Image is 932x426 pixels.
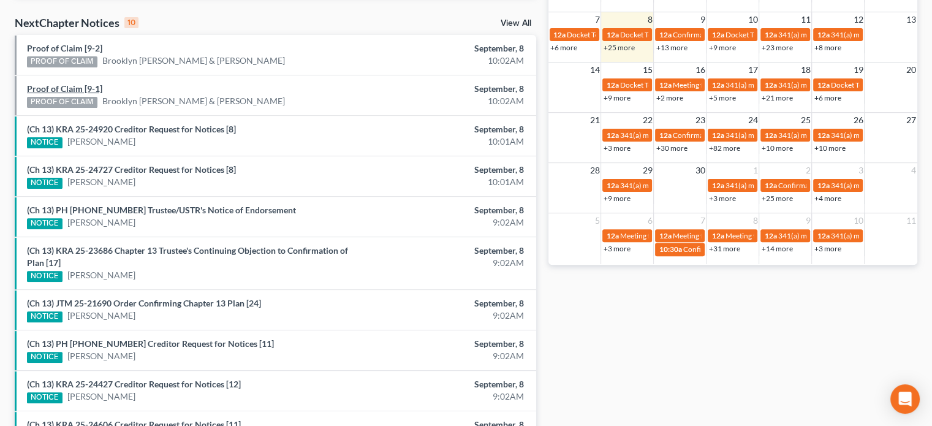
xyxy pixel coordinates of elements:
span: 12a [606,231,618,240]
span: 12a [711,30,724,39]
div: September, 8 [366,338,524,350]
a: +5 more [708,93,735,102]
a: +25 more [603,43,634,52]
span: 11 [905,213,917,228]
span: Confirmation hearing for [PERSON_NAME] [778,181,917,190]
span: 29 [641,163,653,178]
div: September, 8 [366,245,524,257]
div: September, 8 [366,123,524,135]
a: [PERSON_NAME] [67,390,135,403]
div: 10:02AM [366,95,524,107]
span: 7 [593,12,600,27]
div: September, 8 [366,204,524,216]
a: (Ch 13) KRA 25-24427 Creditor Request for Notices [12] [27,379,241,389]
span: Meeting for [PERSON_NAME] [619,231,716,240]
span: 30 [694,163,706,178]
span: Confirmation hearing for [PERSON_NAME] [672,131,811,140]
span: 22 [641,113,653,127]
span: 8 [751,213,759,228]
a: +9 more [603,93,630,102]
span: 341(a) meeting for [PERSON_NAME] [778,131,896,140]
span: 10 [746,12,759,27]
span: 12a [764,131,776,140]
a: +82 more [708,143,740,153]
span: 12a [817,131,829,140]
a: +25 more [761,194,792,203]
span: 12a [764,181,776,190]
span: 18 [799,63,811,77]
span: 12a [659,80,671,89]
span: 20 [905,63,917,77]
a: (Ch 13) PH [PHONE_NUMBER] Trustee/USTR's Notice of Endorsement [27,205,296,215]
span: Confirmation hearing for [PERSON_NAME] [672,30,811,39]
span: Meeting for [PERSON_NAME] [672,80,768,89]
a: (Ch 13) KRA 25-24920 Creditor Request for Notices [8] [27,124,236,134]
a: (Ch 13) KRA 25-23686 Chapter 13 Trustee's Continuing Objection to Confirmation of Plan [17] [27,245,348,268]
span: Meeting for [PERSON_NAME] [672,231,768,240]
span: 12a [606,181,618,190]
span: 2 [804,163,811,178]
span: 1 [751,163,759,178]
a: +8 more [814,43,841,52]
span: 12a [711,131,724,140]
a: [PERSON_NAME] [67,310,135,322]
span: 10:30a [659,245,681,254]
span: 9 [804,213,811,228]
a: Proof of Claim [9-1] [27,83,102,94]
span: 16 [694,63,706,77]
span: 27 [905,113,917,127]
a: +10 more [814,143,845,153]
span: 23 [694,113,706,127]
span: 11 [799,12,811,27]
div: 10:01AM [366,176,524,188]
span: 21 [588,113,600,127]
div: 10:02AM [366,55,524,67]
div: 9:02AM [366,216,524,229]
div: 10:01AM [366,135,524,148]
div: 9:02AM [366,350,524,362]
span: 3 [857,163,864,178]
div: NextChapter Notices [15,15,138,30]
span: 341(a) meeting for [PERSON_NAME] [725,80,843,89]
span: 341(a) meeting for [PERSON_NAME] [725,131,843,140]
a: +21 more [761,93,792,102]
a: +6 more [550,43,577,52]
span: 8 [646,12,653,27]
span: 25 [799,113,811,127]
a: +3 more [708,194,735,203]
span: 4 [910,163,917,178]
a: +31 more [708,244,740,253]
a: Proof of Claim [9-2] [27,43,102,53]
span: 341(a) meeting for [PERSON_NAME] [778,30,896,39]
div: NOTICE [27,178,63,189]
span: Confirmation Hearing for [PERSON_NAME] [683,245,823,254]
span: 12a [606,131,618,140]
a: (Ch 13) PH [PHONE_NUMBER] Creditor Request for Notices [11] [27,338,274,349]
div: September, 8 [366,297,524,310]
div: 9:02AM [366,257,524,269]
a: +4 more [814,194,841,203]
div: 9:02AM [366,390,524,403]
a: [PERSON_NAME] [67,216,135,229]
div: NOTICE [27,137,63,148]
a: +3 more [603,143,630,153]
a: +23 more [761,43,792,52]
span: 12a [606,80,618,89]
span: 12a [817,181,829,190]
div: September, 8 [366,83,524,95]
span: 341(a) meeting for [PERSON_NAME] [619,181,738,190]
a: +9 more [708,43,735,52]
span: 12 [852,12,864,27]
span: 26 [852,113,864,127]
a: +14 more [761,244,792,253]
span: 341(a) meeting for [PERSON_NAME] [778,80,896,89]
a: +13 more [656,43,687,52]
span: 12a [711,181,724,190]
span: 12a [659,30,671,39]
div: Open Intercom Messenger [890,384,920,414]
a: [PERSON_NAME] [67,135,135,148]
span: 12a [711,80,724,89]
div: 10 [124,17,138,28]
span: 5 [593,213,600,228]
span: 12a [553,30,566,39]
